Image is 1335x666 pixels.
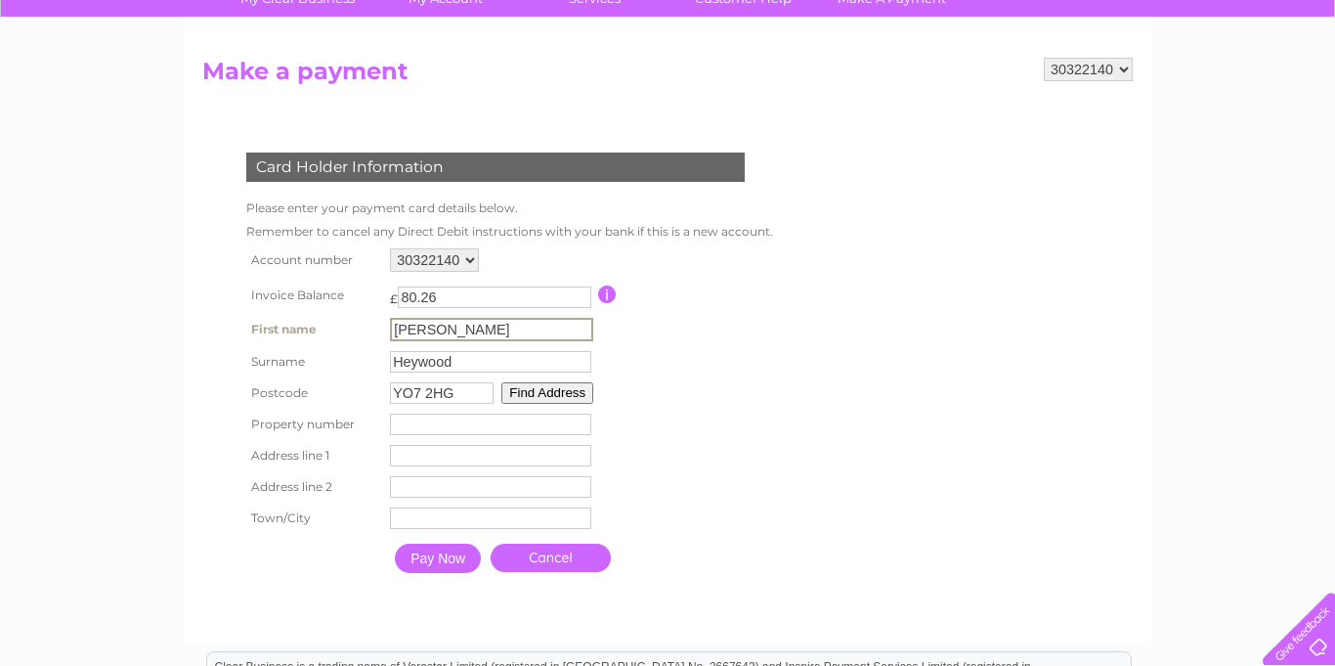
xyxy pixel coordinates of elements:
[1165,83,1193,98] a: Blog
[241,277,385,313] th: Invoice Balance
[241,313,385,346] th: First name
[241,377,385,409] th: Postcode
[501,382,593,404] button: Find Address
[241,197,778,220] td: Please enter your payment card details below.
[1095,83,1153,98] a: Telecoms
[1040,83,1083,98] a: Energy
[1205,83,1253,98] a: Contact
[241,503,385,534] th: Town/City
[598,286,617,303] input: Information
[241,440,385,471] th: Address line 1
[241,244,385,277] th: Account number
[491,544,611,572] a: Cancel
[241,220,778,244] td: Remember to cancel any Direct Debit instructions with your bank if this is a new account.
[390,282,398,306] td: £
[1270,83,1316,98] a: Log out
[241,471,385,503] th: Address line 2
[967,10,1101,34] a: 0333 014 3131
[207,11,1131,95] div: Clear Business is a trading name of Verastar Limited (registered in [GEOGRAPHIC_DATA] No. 3667643...
[241,346,385,377] th: Surname
[47,51,147,111] img: logo.png
[991,83,1028,98] a: Water
[395,544,481,573] input: Pay Now
[241,409,385,440] th: Property number
[202,58,1133,95] h2: Make a payment
[246,153,745,182] div: Card Holder Information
